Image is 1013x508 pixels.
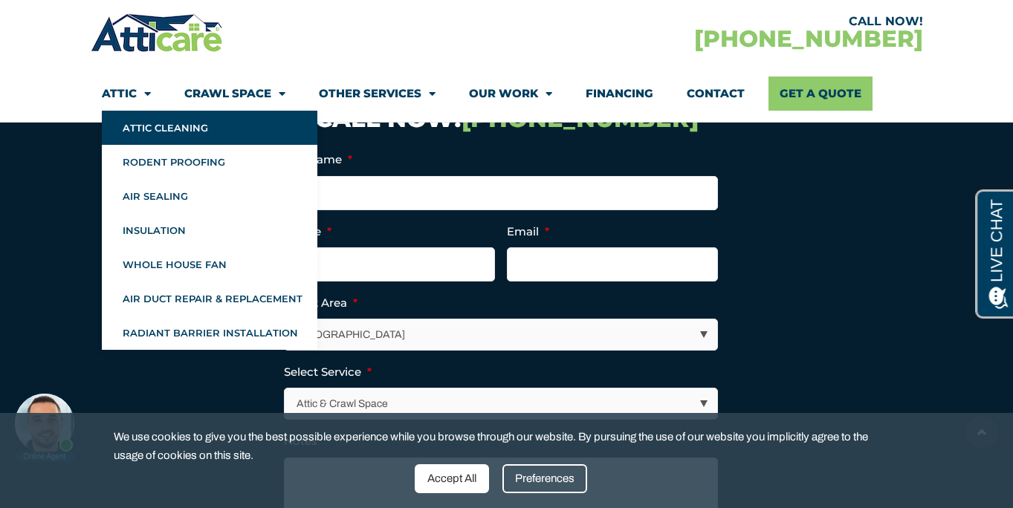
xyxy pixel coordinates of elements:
label: Full Name [284,152,352,167]
a: Our Work [469,76,552,111]
span: We use cookies to give you the best possible experience while you browse through our website. By ... [114,428,888,464]
nav: Menu [102,76,912,111]
label: Email [507,224,549,239]
a: Radiant Barrier Installation [102,316,317,350]
div: Accept All [415,464,489,493]
ul: Attic [102,111,317,350]
a: Rodent Proofing [102,145,317,179]
a: Attic Cleaning [102,111,317,145]
a: Insulation [102,213,317,247]
a: Contact [687,76,745,111]
div: Preferences [502,464,587,493]
iframe: Chat Invitation [7,389,82,463]
label: Select Area [284,296,357,310]
a: Other Services [319,76,436,111]
a: Attic [102,76,151,111]
span: Opens a chat window [36,12,120,30]
a: Crawl Space [184,76,285,111]
a: Whole House Fan [102,247,317,281]
div: CALL NOW! [507,16,923,27]
label: Select Service [284,365,372,380]
a: Air Sealing [102,179,317,213]
a: Get A Quote [768,76,873,111]
a: Air Duct Repair & Replacement [102,281,317,316]
a: Financing [586,76,653,111]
